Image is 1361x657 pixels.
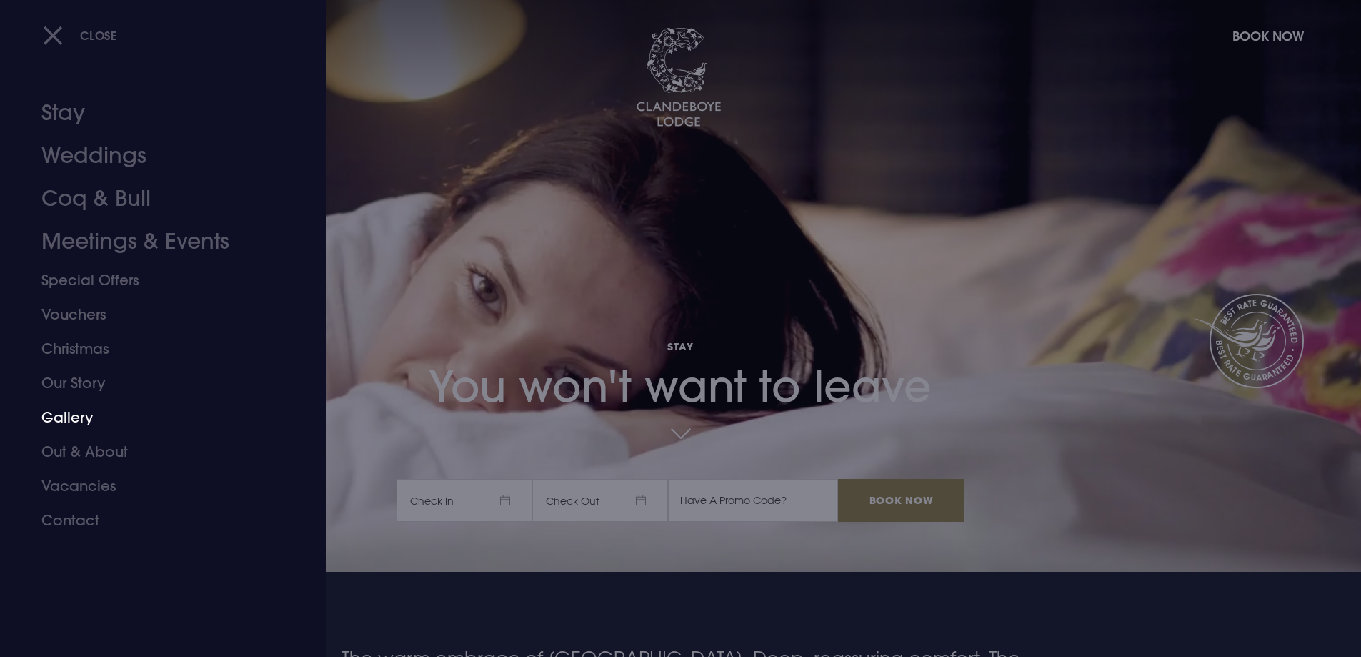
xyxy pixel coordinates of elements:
a: Meetings & Events [41,220,267,263]
a: Christmas [41,332,267,366]
a: Stay [41,92,267,134]
button: Close [43,21,117,50]
a: Out & About [41,435,267,469]
a: Coq & Bull [41,177,267,220]
a: Gallery [41,400,267,435]
a: Contact [41,503,267,538]
a: Special Offers [41,263,267,297]
a: Vouchers [41,297,267,332]
span: Close [80,28,117,43]
a: Vacancies [41,469,267,503]
a: Our Story [41,366,267,400]
a: Weddings [41,134,267,177]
